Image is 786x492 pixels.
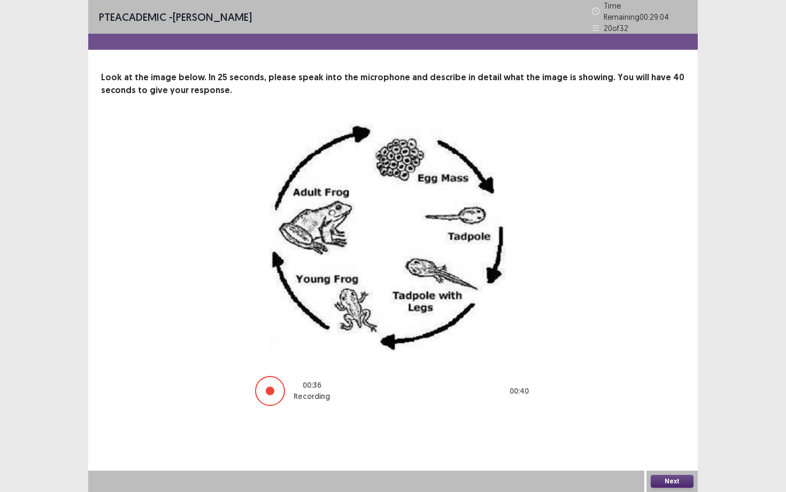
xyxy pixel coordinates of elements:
p: Recording [294,391,330,402]
span: PTE academic [99,10,166,24]
p: - [PERSON_NAME] [99,9,252,25]
p: 00 : 36 [303,380,321,391]
img: image-description [259,122,527,353]
button: Next [651,475,693,488]
p: 20 of 32 [604,22,628,34]
p: 00 : 40 [510,386,529,397]
p: Look at the image below. In 25 seconds, please speak into the microphone and describe in detail w... [101,71,685,97]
